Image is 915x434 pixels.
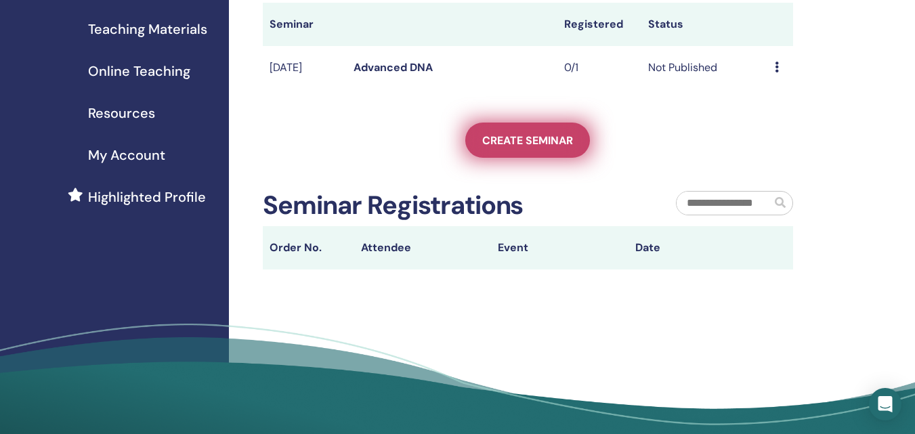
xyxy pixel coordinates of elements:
span: Online Teaching [88,61,190,81]
td: [DATE] [263,46,347,90]
span: Teaching Materials [88,19,207,39]
th: Registered [557,3,641,46]
th: Event [491,226,629,269]
a: Advanced DNA [354,60,433,74]
td: Not Published [641,46,767,90]
span: Resources [88,103,155,123]
span: Create seminar [482,133,573,148]
a: Create seminar [465,123,590,158]
th: Order No. [263,226,354,269]
th: Date [629,226,766,269]
th: Attendee [354,226,492,269]
span: Highlighted Profile [88,187,206,207]
th: Seminar [263,3,347,46]
td: 0/1 [557,46,641,90]
h2: Seminar Registrations [263,190,524,221]
div: Open Intercom Messenger [869,388,901,420]
span: My Account [88,145,165,165]
th: Status [641,3,767,46]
